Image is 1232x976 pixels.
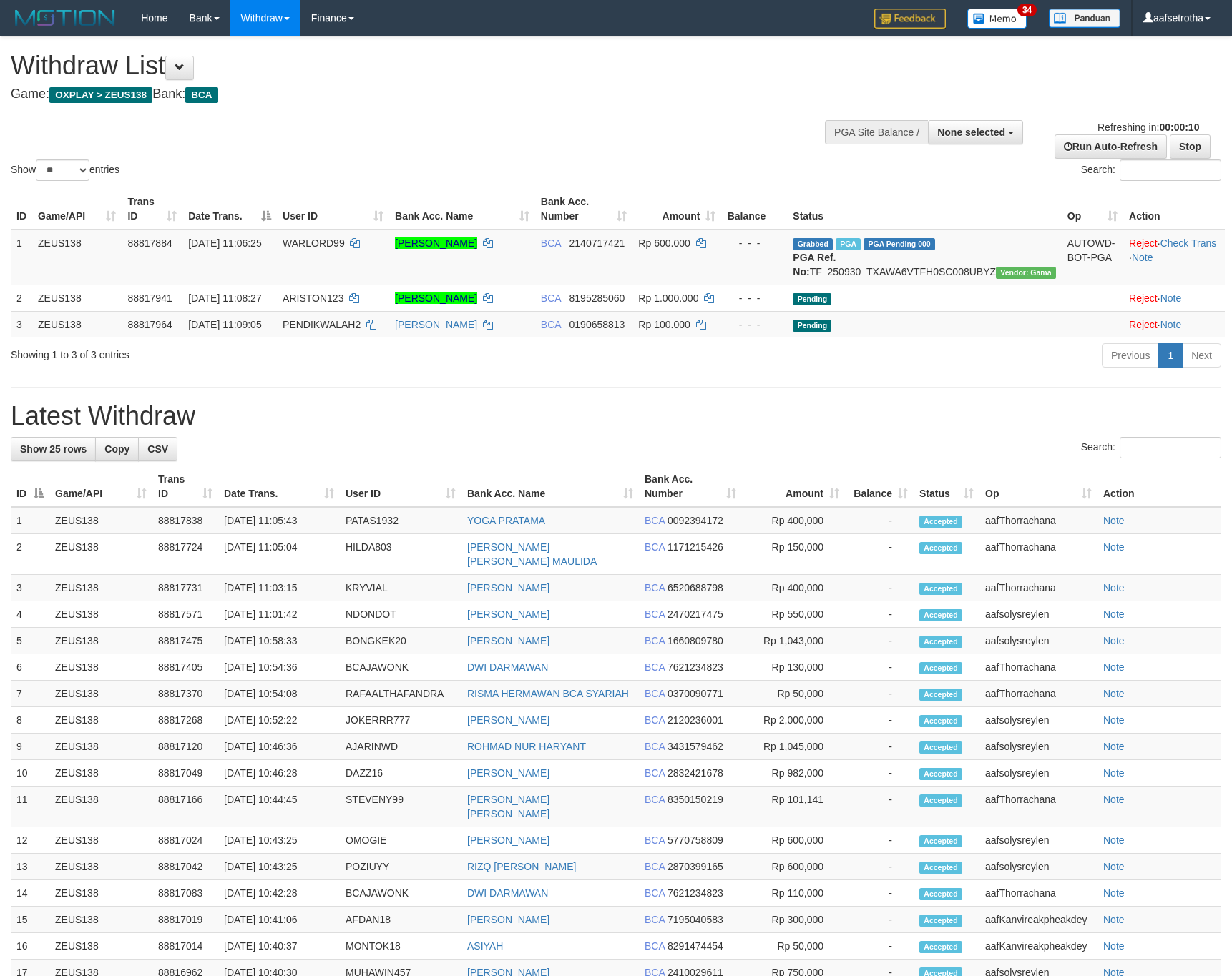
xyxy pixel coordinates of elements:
td: 88817838 [152,507,218,534]
span: BCA [541,237,561,249]
a: Note [1103,541,1125,553]
a: Note [1103,515,1125,526]
a: [PERSON_NAME] [467,635,549,646]
td: 88817019 [152,907,218,933]
a: CSV [138,437,177,461]
td: 10 [11,760,49,787]
span: Accepted [919,609,962,621]
td: ZEUS138 [49,575,152,601]
span: Refreshing in: [1097,122,1199,133]
td: HILDA803 [340,534,461,575]
a: Note [1103,661,1125,673]
td: ZEUS138 [49,787,152,827]
span: None selected [937,127,1005,138]
td: [DATE] 10:52:22 [218,707,340,734]
span: Accepted [919,636,962,648]
span: Copy 0092394172 to clipboard [668,515,723,526]
td: aafThorrachana [979,681,1097,707]
a: [PERSON_NAME] [PERSON_NAME] MAULIDA [467,541,597,567]
td: Rp 101,141 [742,787,845,827]
td: Rp 1,045,000 [742,734,845,760]
td: Rp 300,000 [742,907,845,933]
td: [DATE] 11:05:04 [218,534,340,575]
td: [DATE] 11:01:42 [218,601,340,628]
td: ZEUS138 [32,311,122,337]
td: 1 [11,230,32,285]
span: [DATE] 11:09:05 [188,319,261,330]
span: Accepted [919,542,962,554]
a: Note [1103,714,1125,726]
td: ZEUS138 [49,827,152,854]
td: Rp 550,000 [742,601,845,628]
span: BCA [541,319,561,330]
a: Note [1103,940,1125,952]
th: Balance [721,189,787,230]
span: Accepted [919,794,962,807]
td: aafThorrachana [979,534,1097,575]
td: - [845,760,914,787]
td: [DATE] 11:03:15 [218,575,340,601]
td: ZEUS138 [49,601,152,628]
th: Op: activate to sort column ascending [979,466,1097,507]
span: Pending [793,293,831,305]
td: - [845,827,914,854]
td: 1 [11,507,49,534]
a: Note [1103,582,1125,593]
span: BCA [645,714,665,726]
span: Accepted [919,835,962,847]
th: Action [1123,189,1225,230]
span: Accepted [919,583,962,595]
td: Rp 1,043,000 [742,628,845,654]
div: - - - [727,236,781,250]
span: PGA Pending [864,238,935,250]
td: [DATE] 10:43:25 [218,827,340,854]
span: 34 [1017,4,1037,16]
td: Rp 2,000,000 [742,707,845,734]
td: 9 [11,734,49,760]
a: [PERSON_NAME] [467,582,549,593]
h1: Latest Withdraw [11,402,1221,430]
td: ZEUS138 [49,907,152,933]
td: · · [1123,230,1225,285]
a: RISMA HERMAWAN BCA SYARIAH [467,688,629,699]
td: Rp 50,000 [742,681,845,707]
td: JOKERRR777 [340,707,461,734]
a: [PERSON_NAME] [467,714,549,726]
td: ZEUS138 [32,230,122,285]
img: Feedback.jpg [874,9,946,29]
div: PGA Site Balance / [825,120,928,144]
td: ZEUS138 [49,628,152,654]
td: [DATE] 11:05:43 [218,507,340,534]
span: Accepted [919,768,962,780]
td: ZEUS138 [49,707,152,734]
td: 6 [11,654,49,681]
td: 12 [11,827,49,854]
td: 88817405 [152,654,218,681]
td: - [845,854,914,880]
td: - [845,628,914,654]
a: [PERSON_NAME] [467,608,549,620]
td: 88817024 [152,827,218,854]
button: None selected [928,120,1023,144]
th: Date Trans.: activate to sort column descending [182,189,277,230]
td: 88817083 [152,880,218,907]
th: Game/API: activate to sort column ascending [32,189,122,230]
a: DWI DARMAWAN [467,887,548,899]
td: 2 [11,285,32,311]
td: 15 [11,907,49,933]
img: panduan.png [1049,9,1120,28]
span: Accepted [919,862,962,874]
td: aafThorrachana [979,654,1097,681]
th: Op: activate to sort column ascending [1062,189,1123,230]
th: Trans ID: activate to sort column ascending [122,189,182,230]
span: Accepted [919,689,962,701]
span: BCA [645,834,665,846]
th: Bank Acc. Name: activate to sort column ascending [461,466,639,507]
td: DAZZ16 [340,760,461,787]
strong: 00:00:10 [1159,122,1199,133]
a: [PERSON_NAME] [467,914,549,925]
span: Copy 1171215426 to clipboard [668,541,723,553]
td: aafsolysreylen [979,707,1097,734]
th: Status [787,189,1062,230]
td: Rp 982,000 [742,760,845,787]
